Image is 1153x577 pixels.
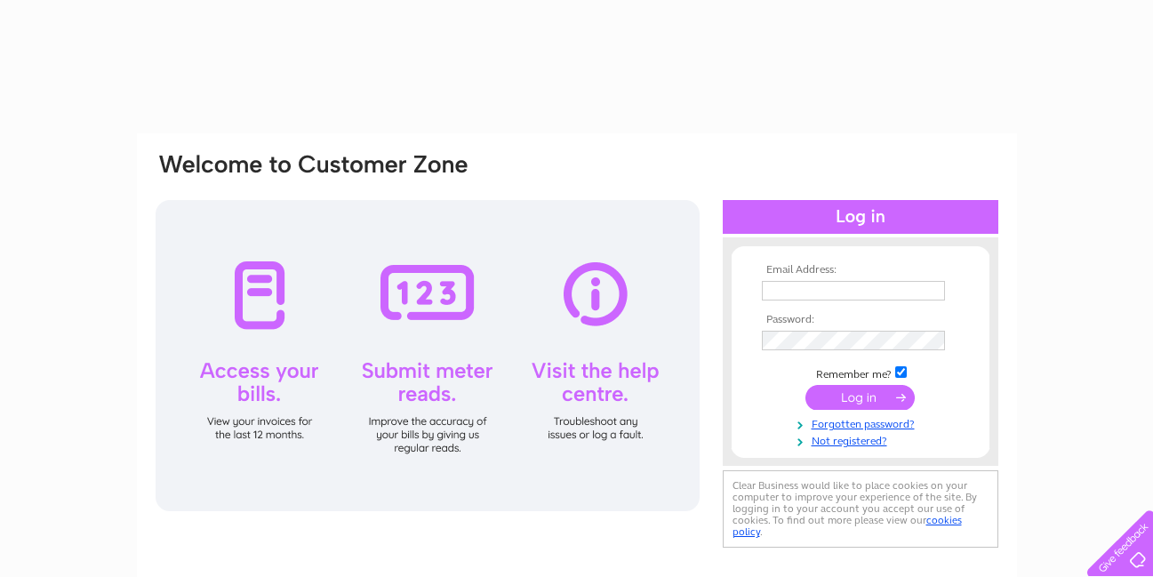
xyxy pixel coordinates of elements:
[733,514,962,538] a: cookies policy
[757,314,964,326] th: Password:
[762,414,964,431] a: Forgotten password?
[757,364,964,381] td: Remember me?
[762,431,964,448] a: Not registered?
[757,264,964,276] th: Email Address:
[805,385,915,410] input: Submit
[723,470,998,548] div: Clear Business would like to place cookies on your computer to improve your experience of the sit...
